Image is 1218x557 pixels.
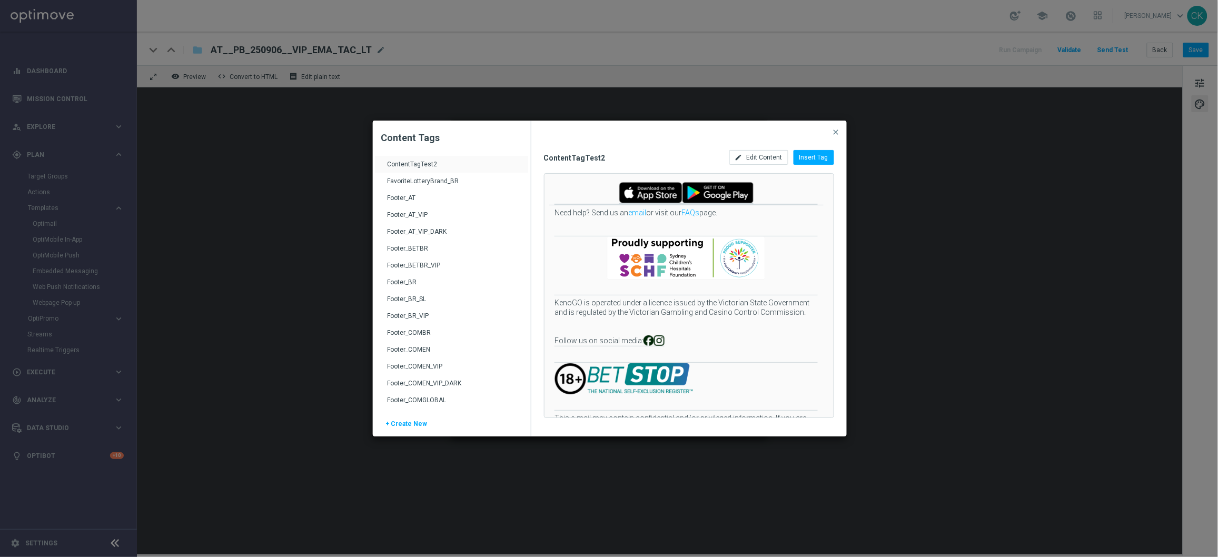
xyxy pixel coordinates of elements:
[375,206,528,223] div: Press SPACE to select this row.
[388,345,518,362] div: Footer_COMEN
[643,335,654,346] img: facebook
[375,341,528,358] div: Press SPACE to select this row.
[388,379,518,396] div: Footer_COMEN_VIP_DARK
[375,190,528,206] div: Press SPACE to select this row.
[681,208,699,217] a: FAQs
[619,182,682,203] img: Download for Apple
[388,312,518,329] div: Footer_BR_VIP
[554,298,818,317] p: KenoGO is operated under a licence issued by the Victorian State Government and is regulated by t...
[375,392,528,409] div: Press SPACE to select this row.
[375,257,528,274] div: Press SPACE to select this row.
[388,396,518,413] div: Footer_COMGLOBAL
[388,227,518,244] div: Footer_AT_VIP_DARK
[832,128,840,136] span: close
[388,177,518,194] div: FavoriteLotteryBrand_BR
[381,132,522,144] h2: Content Tags
[554,335,643,346] td: Follow us on social media:
[388,329,518,345] div: Footer_COMBR
[654,335,665,346] img: instagram
[388,278,518,295] div: Footer_BR
[388,211,518,227] div: Footer_AT_VIP
[388,295,518,312] div: Footer_BR_SL
[375,358,528,375] div: Press SPACE to select this row.
[375,307,528,324] div: Press SPACE to select this row.
[375,324,528,341] div: Press SPACE to select this row.
[747,154,783,161] span: Edit Content
[388,244,518,261] div: Footer_BETBR
[735,154,742,161] i: edit
[386,420,428,436] span: + Create New
[682,182,754,203] img: Download for Android
[375,375,528,392] div: Press SPACE to select this row.
[554,363,586,395] img: Betstop
[588,363,693,393] img: Betstop
[628,208,646,217] a: email
[375,274,528,291] div: Press SPACE to select this row.
[388,194,518,211] div: Footer_AT
[554,208,818,217] p: Need help? Send us an or visit our page.
[375,173,528,190] div: Press SPACE to select this row.
[375,240,528,257] div: Press SPACE to select this row.
[375,291,528,307] div: Press SPACE to select this row.
[799,154,828,161] span: Insert Tag
[375,223,528,240] div: Press SPACE to select this row.
[607,236,765,280] img: Proudly Supporting Sydney Children's Hospitals Foundation
[388,362,518,379] div: Footer_COMEN_VIP
[388,261,518,278] div: Footer_BETBR_VIP
[544,153,718,163] span: ContentTagTest2
[554,413,818,432] p: This e-mail may contain confidential and/or privileged information. If you are not the intended r...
